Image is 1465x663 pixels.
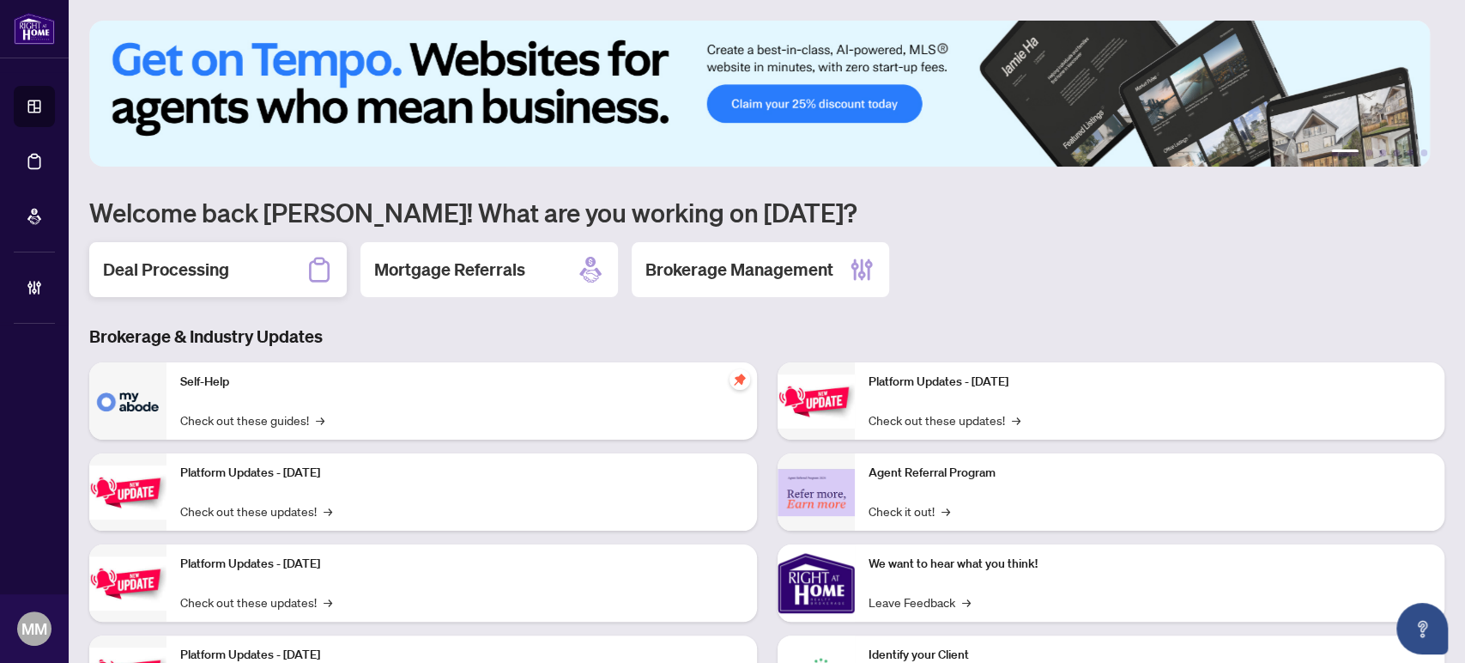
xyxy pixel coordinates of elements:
button: 5 [1407,149,1414,156]
h1: Welcome back [PERSON_NAME]! What are you working on [DATE]? [89,196,1444,228]
img: We want to hear what you think! [778,544,855,622]
span: → [962,593,971,611]
button: 4 [1393,149,1400,156]
span: → [324,593,332,611]
h2: Mortgage Referrals [374,258,525,282]
button: 3 [1379,149,1386,156]
a: Check out these guides!→ [180,411,324,429]
a: Check out these updates!→ [180,593,332,611]
p: Platform Updates - [DATE] [180,464,743,483]
span: pushpin [729,369,750,390]
img: Platform Updates - September 16, 2025 [89,465,166,520]
p: Platform Updates - [DATE] [180,555,743,574]
img: Platform Updates - July 21, 2025 [89,557,166,611]
button: 2 [1365,149,1372,156]
span: → [1012,411,1020,429]
img: Platform Updates - June 23, 2025 [778,374,855,429]
img: Slide 0 [89,21,1430,167]
p: We want to hear what you think! [869,555,1432,574]
a: Check it out!→ [869,502,950,520]
button: Open asap [1396,603,1448,654]
button: 1 [1331,149,1359,156]
img: logo [14,13,55,45]
img: Self-Help [89,362,166,440]
span: → [324,502,332,520]
a: Check out these updates!→ [180,502,332,520]
span: → [941,502,950,520]
p: Self-Help [180,373,743,392]
h2: Brokerage Management [645,258,833,282]
button: 6 [1420,149,1427,156]
span: → [316,411,324,429]
img: Agent Referral Program [778,469,855,516]
a: Leave Feedback→ [869,593,971,611]
h2: Deal Processing [103,258,229,282]
p: Agent Referral Program [869,464,1432,483]
a: Check out these updates!→ [869,411,1020,429]
span: MM [21,617,47,641]
h3: Brokerage & Industry Updates [89,325,1444,349]
p: Platform Updates - [DATE] [869,373,1432,392]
